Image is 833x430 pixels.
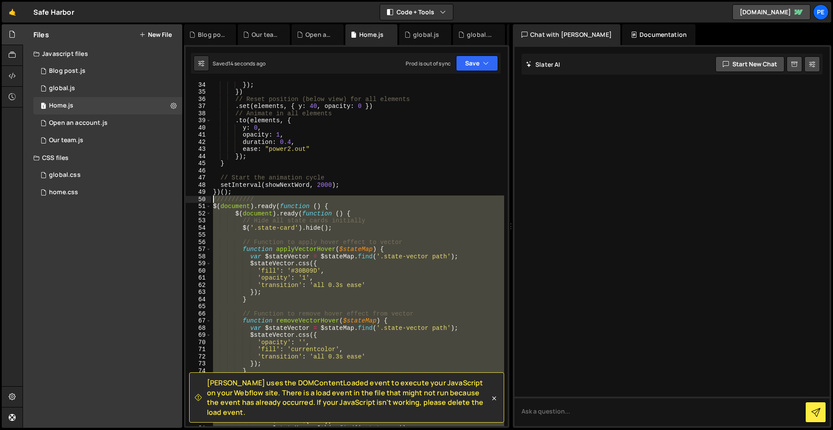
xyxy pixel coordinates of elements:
div: 65 [186,303,211,310]
div: 51 [186,203,211,210]
div: 80 [186,417,211,425]
div: 62 [186,282,211,289]
div: 77 [186,396,211,404]
div: 35 [186,88,211,96]
div: 61 [186,274,211,282]
div: 59 [186,260,211,267]
div: Open an account.js [49,119,108,127]
div: 53 [186,217,211,225]
span: 1 [41,103,46,110]
h2: Slater AI [526,60,561,68]
div: Javascript files [23,45,182,62]
div: Documentation [622,24,695,45]
div: 16385/45146.css [33,184,182,201]
div: 76 [186,382,211,396]
div: 16385/45328.css [33,166,182,184]
div: global.js [49,85,75,92]
div: 73 [186,360,211,368]
div: 78 [186,403,211,410]
div: 46 [186,167,211,175]
span: [PERSON_NAME] uses the DOMContentLoaded event to execute your JavaScript on your Webflow site. Th... [207,378,490,417]
div: 57 [186,246,211,253]
div: 45 [186,160,211,167]
div: 41 [186,131,211,139]
div: 37 [186,103,211,110]
div: 63 [186,289,211,296]
div: Open an account.js [305,30,333,39]
div: Blog post.js [49,67,85,75]
a: 🤙 [2,2,23,23]
div: 56 [186,239,211,246]
div: global.css [49,171,81,179]
div: 38 [186,110,211,117]
div: global.css [467,30,495,39]
div: Prod is out of sync [406,60,451,67]
div: 50 [186,196,211,203]
div: 49 [186,189,211,196]
div: 16385/45136.js [33,114,182,132]
div: 16385/44326.js [33,97,182,114]
div: 55 [186,231,211,239]
div: 70 [186,339,211,346]
div: 16385/45046.js [33,132,182,149]
div: CSS files [23,149,182,166]
div: 43 [186,146,211,153]
div: 48 [186,182,211,189]
button: Save [456,55,498,71]
div: 67 [186,317,211,325]
h2: Files [33,30,49,39]
div: 44 [186,153,211,160]
div: Our team.js [252,30,279,39]
div: 74 [186,368,211,375]
div: 14 seconds ago [228,60,266,67]
div: 64 [186,296,211,303]
div: 72 [186,353,211,361]
div: 16385/45478.js [33,80,182,97]
div: 60 [186,267,211,275]
div: 16385/45865.js [33,62,182,80]
div: 68 [186,325,211,332]
div: 58 [186,253,211,261]
a: Pe [813,4,829,20]
div: 71 [186,346,211,353]
div: 54 [186,225,211,232]
div: 36 [186,96,211,103]
div: 52 [186,210,211,218]
div: Blog post.js [198,30,226,39]
div: Chat with [PERSON_NAME] [513,24,620,45]
div: Our team.js [49,137,83,144]
div: 34 [186,81,211,89]
button: New File [139,31,172,38]
div: Saved [213,60,266,67]
button: Code + Tools [380,4,453,20]
div: 66 [186,310,211,318]
div: global.js [413,30,439,39]
div: Home.js [49,102,73,110]
div: 75 [186,375,211,382]
div: home.css [49,189,78,196]
div: Home.js [359,30,384,39]
a: [DOMAIN_NAME] [732,4,810,20]
div: 79 [186,410,211,418]
button: Start new chat [715,56,784,72]
div: 40 [186,124,211,132]
div: 47 [186,174,211,182]
div: Safe Harbor [33,7,74,17]
div: 42 [186,139,211,146]
div: 39 [186,117,211,124]
div: 69 [186,332,211,339]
